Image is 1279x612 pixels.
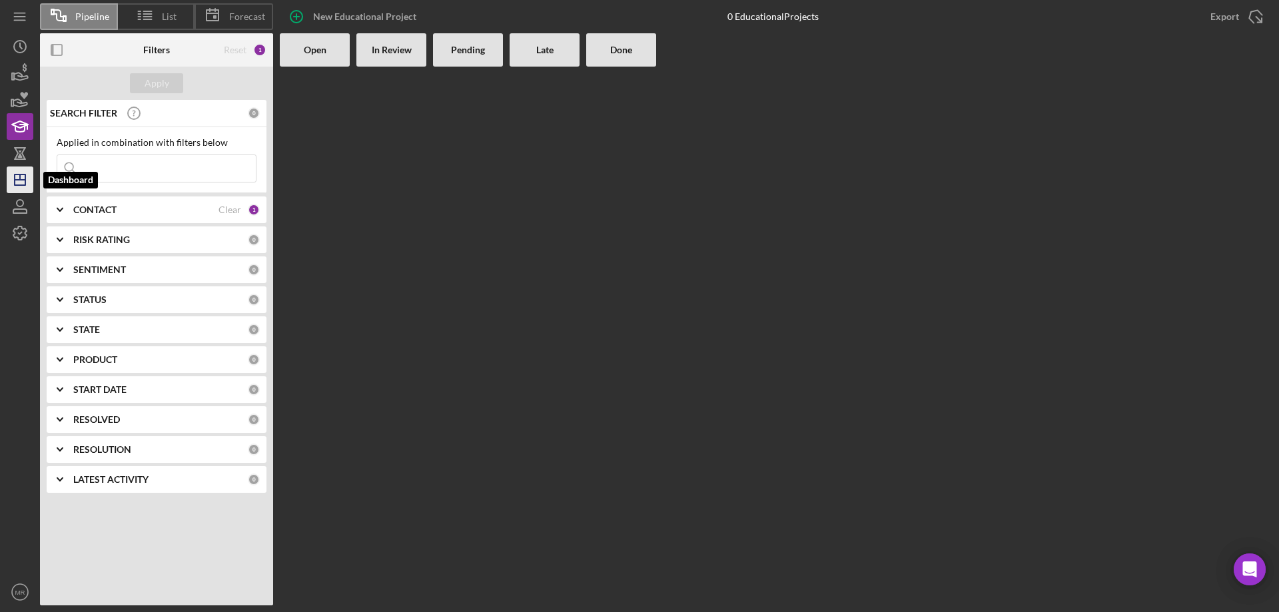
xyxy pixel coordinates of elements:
[248,384,260,396] div: 0
[7,579,33,605] button: MR
[1234,553,1266,585] div: Open Intercom Messenger
[15,589,25,596] text: MR
[73,414,120,425] b: RESOLVED
[727,11,819,22] div: 0 Educational Projects
[248,294,260,306] div: 0
[145,73,169,93] div: Apply
[73,294,107,305] b: STATUS
[372,45,412,55] b: In Review
[57,137,256,148] div: Applied in combination with filters below
[73,384,127,395] b: START DATE
[50,108,117,119] b: SEARCH FILTER
[304,45,326,55] b: Open
[218,204,241,215] div: Clear
[143,45,170,55] b: Filters
[73,234,130,245] b: RISK RATING
[1197,3,1272,30] button: Export
[248,444,260,456] div: 0
[280,3,430,30] button: New Educational Project
[610,45,632,55] b: Done
[73,204,117,215] b: CONTACT
[73,324,100,335] b: STATE
[536,45,554,55] b: Late
[248,204,260,216] div: 1
[248,324,260,336] div: 0
[162,11,177,22] span: List
[1210,3,1239,30] div: Export
[75,11,109,22] span: Pipeline
[224,45,246,55] div: Reset
[73,264,126,275] b: SENTIMENT
[130,73,183,93] button: Apply
[248,107,260,119] div: 0
[73,354,117,365] b: PRODUCT
[73,474,149,485] b: LATEST ACTIVITY
[248,414,260,426] div: 0
[229,11,265,22] span: Forecast
[248,234,260,246] div: 0
[253,43,266,57] div: 1
[248,473,260,485] div: 0
[73,444,131,455] b: RESOLUTION
[248,354,260,366] div: 0
[451,45,485,55] b: Pending
[248,264,260,276] div: 0
[313,3,416,30] div: New Educational Project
